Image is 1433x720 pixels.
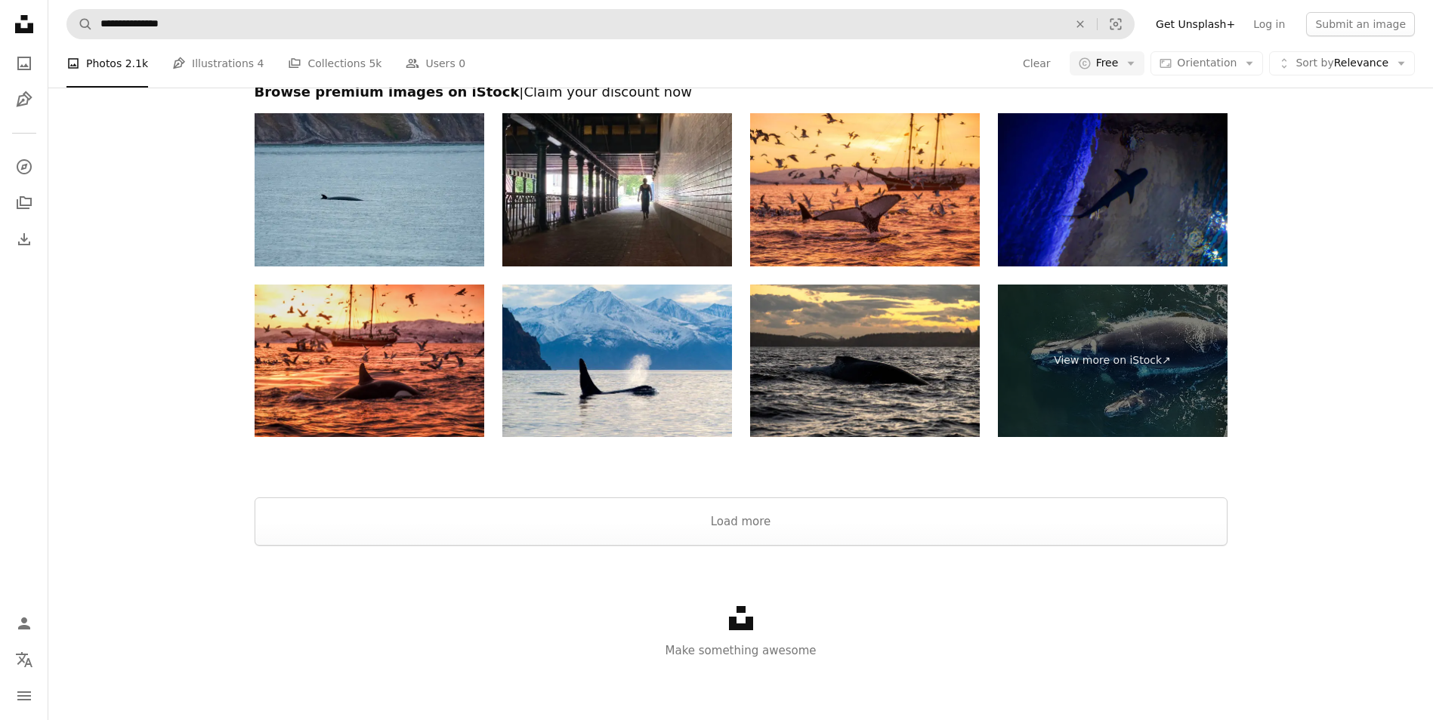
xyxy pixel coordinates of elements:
button: Search Unsplash [67,10,93,38]
button: Clear [1022,51,1052,75]
a: Explore [9,152,39,182]
button: Free [1070,51,1145,75]
a: Illustrations 4 [172,39,264,88]
img: shark silhouette [998,113,1228,266]
form: Find visuals sitewide [66,9,1135,39]
img: Breaching Orca and a flock of sea birds with beautiful golden sunset and snow covered mountains [255,285,484,438]
button: Orientation [1150,51,1263,75]
button: Visual search [1098,10,1134,38]
button: Submit an image [1306,12,1415,36]
span: Orientation [1177,57,1237,69]
a: Collections [9,188,39,218]
span: Relevance [1296,56,1388,71]
a: Illustrations [9,85,39,115]
span: Sort by [1296,57,1333,69]
button: Language [9,645,39,675]
button: Load more [255,497,1228,546]
img: Humpback whale tail and a flock of sea birds with beautiful golden light and snow covered mountai... [750,113,980,266]
a: Download History [9,224,39,254]
img: Walking in a Tunnel [502,113,732,266]
button: Sort byRelevance [1269,51,1415,75]
a: Photos [9,48,39,78]
span: 4 [258,55,264,72]
span: 5k [369,55,381,72]
span: Free [1096,56,1119,71]
a: Get Unsplash+ [1147,12,1244,36]
img: Whale Back [750,285,980,438]
h2: Browse premium images on iStock [255,83,1228,101]
a: Log in [1244,12,1294,36]
span: | Claim your discount now [519,84,692,100]
a: View more on iStock↗ [998,285,1228,438]
button: Clear [1064,10,1097,38]
a: Users 0 [406,39,465,88]
img: A whale swims peacefully in the tranquil waters of Svalbard during the early evening hours [255,113,484,266]
a: Home — Unsplash [9,9,39,42]
p: Make something awesome [48,642,1433,660]
a: Collections 5k [288,39,381,88]
a: Log in / Sign up [9,608,39,638]
img: Orca whale blowing out water by snow covered mountains [502,285,732,438]
button: Menu [9,681,39,711]
span: 0 [459,55,465,72]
